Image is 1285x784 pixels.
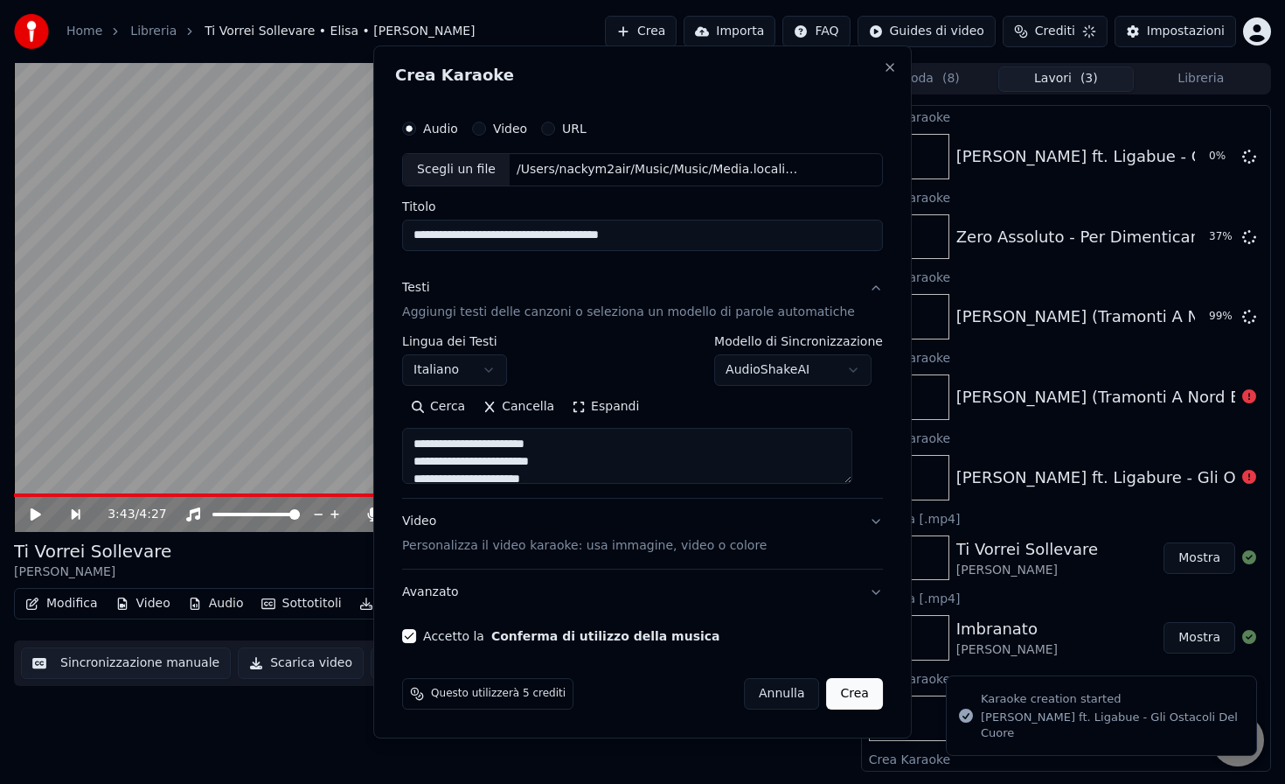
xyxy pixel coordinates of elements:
[402,537,767,555] p: Personalizza il video karaoke: usa immagine, video o colore
[563,393,648,421] button: Espandi
[423,630,719,642] label: Accetto la
[395,67,890,83] h2: Crea Karaoke
[402,335,507,347] label: Lingua dei Testi
[510,161,807,178] div: /Users/nackym2air/Music/Music/Media.localized/Music/Compilations/Soundtrack '96 - 06 (Deluxe Vers...
[744,678,820,710] button: Annulla
[402,393,474,421] button: Cerca
[402,513,767,555] div: Video
[827,678,883,710] button: Crea
[402,335,883,498] div: TestiAggiungi testi delle canzoni o seleziona un modello di parole automatiche
[402,265,883,335] button: TestiAggiungi testi delle canzoni o seleziona un modello di parole automatiche
[403,154,510,185] div: Scegli un file
[402,200,883,213] label: Titolo
[423,122,458,135] label: Audio
[714,335,883,347] label: Modello di Sincronizzazione
[402,279,429,297] div: Testi
[493,122,527,135] label: Video
[491,630,720,642] button: Accetto la
[431,687,566,701] span: Questo utilizzerà 5 crediti
[402,570,883,615] button: Avanzato
[402,304,855,321] p: Aggiungi testi delle canzoni o seleziona un modello di parole automatiche
[402,499,883,569] button: VideoPersonalizza il video karaoke: usa immagine, video o colore
[562,122,587,135] label: URL
[474,393,563,421] button: Cancella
